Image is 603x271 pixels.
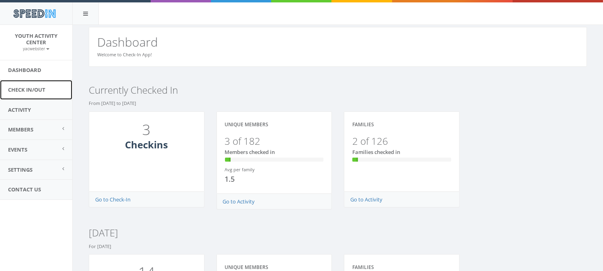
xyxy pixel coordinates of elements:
h1: 3 [99,122,194,138]
span: Settings [8,166,33,173]
small: yacwebster [23,46,49,51]
span: Members checked in [225,148,275,156]
span: Contact Us [8,186,41,193]
span: Youth Activity Center [15,32,57,46]
h3: 2 of 126 [352,136,451,146]
span: Events [8,146,27,153]
h4: Families [352,265,374,270]
img: speedin_logo.png [9,6,59,21]
small: Welcome to Check-In App! [97,51,152,57]
h4: Families [352,122,374,127]
h4: Unique Members [225,122,269,127]
a: Go to Check-In [95,196,131,203]
h3: 3 of 182 [225,136,324,146]
h4: 1.5 [225,175,268,183]
span: Members [8,126,33,133]
span: Families checked in [352,148,400,156]
h3: Currently Checked In [89,85,587,95]
small: For [DATE] [89,243,111,249]
h3: [DATE] [89,228,587,238]
h2: Dashboard [97,35,578,49]
h4: Unique Members [225,265,269,270]
small: From [DATE] to [DATE] [89,100,136,106]
a: Go to Activity [350,196,382,203]
h3: Checkins [97,140,196,150]
small: Avg per family [225,166,255,172]
a: yacwebster [23,45,49,52]
a: Go to Activity [223,198,255,205]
